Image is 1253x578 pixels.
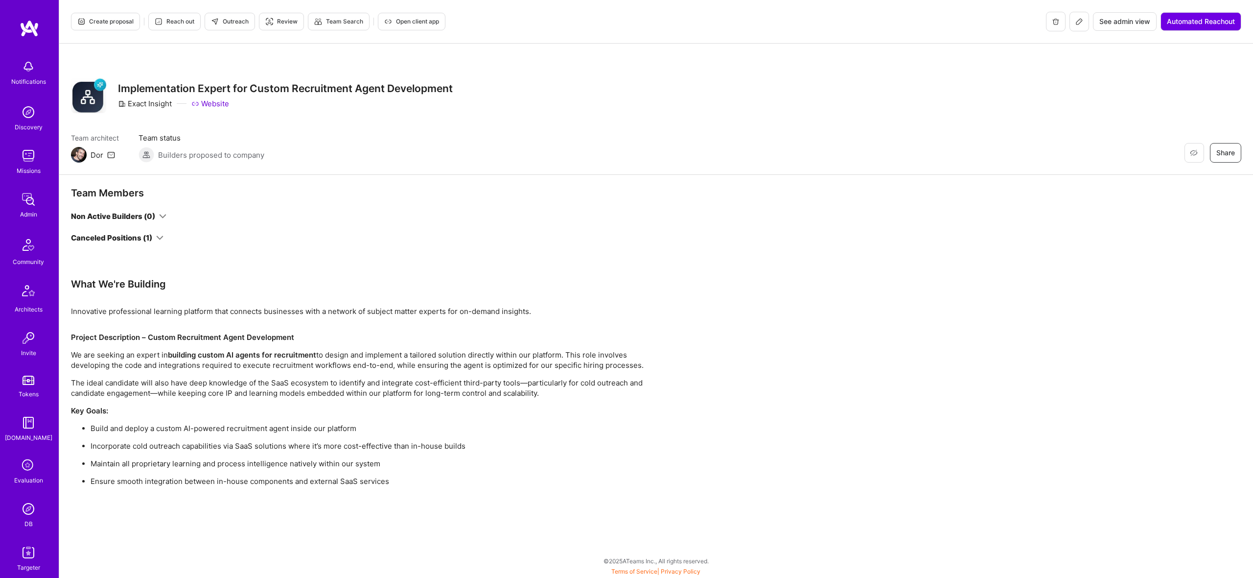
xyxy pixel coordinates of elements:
div: Dor [91,150,103,160]
div: Discovery [15,122,43,132]
img: logo [20,20,39,37]
i: icon SelectionTeam [19,457,38,475]
div: © 2025 ATeams Inc., All rights reserved. [59,549,1253,573]
button: Review [259,13,304,30]
div: DB [24,519,33,529]
img: guide book [19,413,38,433]
i: icon EyeClosed [1190,149,1198,157]
i: icon Targeter [265,18,273,25]
i: icon CompanyGray [118,100,126,108]
img: admin teamwork [19,190,38,209]
img: discovery [19,102,38,122]
img: Skill Targeter [19,543,38,562]
span: Open client app [384,17,439,26]
div: Invite [21,348,36,358]
img: Builders proposed to company [139,147,154,163]
a: Terms of Service [611,568,657,575]
img: Admin Search [19,499,38,519]
span: Automated Reachout [1167,17,1235,26]
p: Build and deploy a custom AI-powered recruitment agent inside our platform [91,423,658,433]
i: icon ArrowDown [159,213,166,220]
img: bell [19,57,38,76]
p: Maintain all proprietary learning and process intelligence natively within our system [91,458,658,469]
i: icon ArrowDown [156,234,163,241]
div: Targeter [17,562,40,573]
strong: Key Goals: [71,406,108,415]
i: icon Mail [107,151,115,159]
p: Ensure smooth integration between in-house components and external SaaS services [91,476,658,486]
img: teamwork [19,146,38,166]
button: Open client app [378,13,445,30]
span: See admin view [1099,17,1150,26]
div: Community [13,257,44,267]
p: Incorporate cold outreach capabilities via SaaS solutions where it’s more cost-effective than in-... [91,441,658,451]
p: We are seeking an expert in to design and implement a tailored solution directly within our platf... [71,350,658,370]
div: Canceled Positions (1) [71,233,152,243]
span: Team status [139,133,264,143]
span: Team architect [71,133,119,143]
img: Community [17,233,40,257]
img: Architects [17,281,40,304]
div: Team Members [71,187,517,199]
span: | [611,568,700,575]
div: What We're Building [71,278,658,290]
div: Non Active Builders (0) [71,211,155,221]
span: Reach out [155,17,194,26]
p: Innovative professional learning platform that connects businesses with a network of subject matt... [71,306,658,316]
button: Share [1210,143,1241,163]
button: Reach out [148,13,201,30]
span: Outreach [211,17,249,26]
span: Create proposal [77,17,134,26]
img: Company Logo [71,78,106,113]
div: [DOMAIN_NAME] [5,433,52,443]
strong: Project Description – Custom Recruitment Agent Development [71,333,294,342]
span: Team Search [314,17,363,26]
strong: building custom AI agents for recruitment [168,350,316,360]
i: icon Proposal [77,18,85,25]
a: Website [191,98,229,109]
span: Share [1216,148,1235,158]
div: Notifications [11,76,46,87]
img: Team Architect [71,147,87,163]
span: Builders proposed to company [158,150,264,160]
div: Exact Insight [118,98,172,109]
div: Architects [15,304,43,314]
div: Tokens [19,389,39,399]
img: tokens [23,376,34,385]
button: Automated Reachout [1160,12,1241,31]
h3: Implementation Expert for Custom Recruitment Agent Development [118,82,453,95]
button: Outreach [205,13,255,30]
span: Review [265,17,298,26]
p: The ideal candidate will also have deep knowledge of the SaaS ecosystem to identify and integrate... [71,378,658,398]
div: Evaluation [14,475,43,485]
button: Team Search [308,13,370,30]
button: Create proposal [71,13,140,30]
div: Admin [20,209,37,219]
button: See admin view [1093,12,1157,31]
a: Privacy Policy [661,568,700,575]
div: Missions [17,166,41,176]
img: Invite [19,328,38,348]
